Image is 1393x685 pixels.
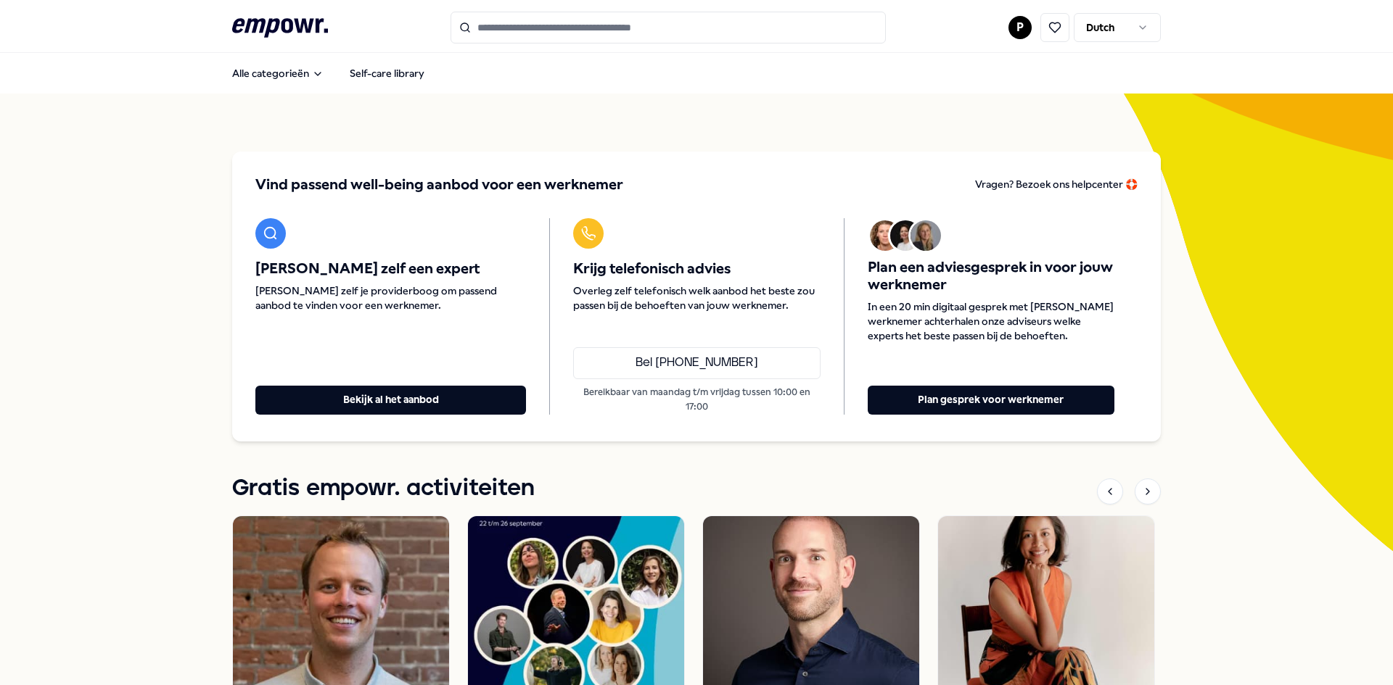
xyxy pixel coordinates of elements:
span: [PERSON_NAME] zelf je providerboog om passend aanbod te vinden voor een werknemer. [255,283,526,312]
button: Alle categorieën [221,59,335,88]
input: Search for products, categories or subcategories [451,12,886,43]
img: Avatar [890,220,921,251]
button: Plan gesprek voor werknemer [868,386,1114,415]
nav: Main [221,59,436,88]
span: Vind passend well-being aanbod voor een werknemer [255,175,623,195]
button: Bekijk al het aanbod [255,386,526,415]
span: Overleg zelf telefonisch welk aanbod het beste zou passen bij de behoeften van jouw werknemer. [573,283,820,312]
span: [PERSON_NAME] zelf een expert [255,260,526,278]
p: Bereikbaar van maandag t/m vrijdag tussen 10:00 en 17:00 [573,385,820,415]
a: Bel [PHONE_NUMBER] [573,347,820,379]
a: Vragen? Bezoek ons helpcenter 🛟 [975,175,1138,195]
span: In een 20 min digitaal gesprek met [PERSON_NAME] werknemer achterhalen onze adviseurs welke exper... [868,299,1114,343]
span: Vragen? Bezoek ons helpcenter 🛟 [975,178,1138,190]
h1: Gratis empowr. activiteiten [232,470,535,507]
img: Avatar [911,220,941,251]
span: Krijg telefonisch advies [573,260,820,278]
span: Plan een adviesgesprek in voor jouw werknemer [868,259,1114,294]
a: Self-care library [338,59,436,88]
img: Avatar [870,220,900,251]
button: P [1008,16,1032,39]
